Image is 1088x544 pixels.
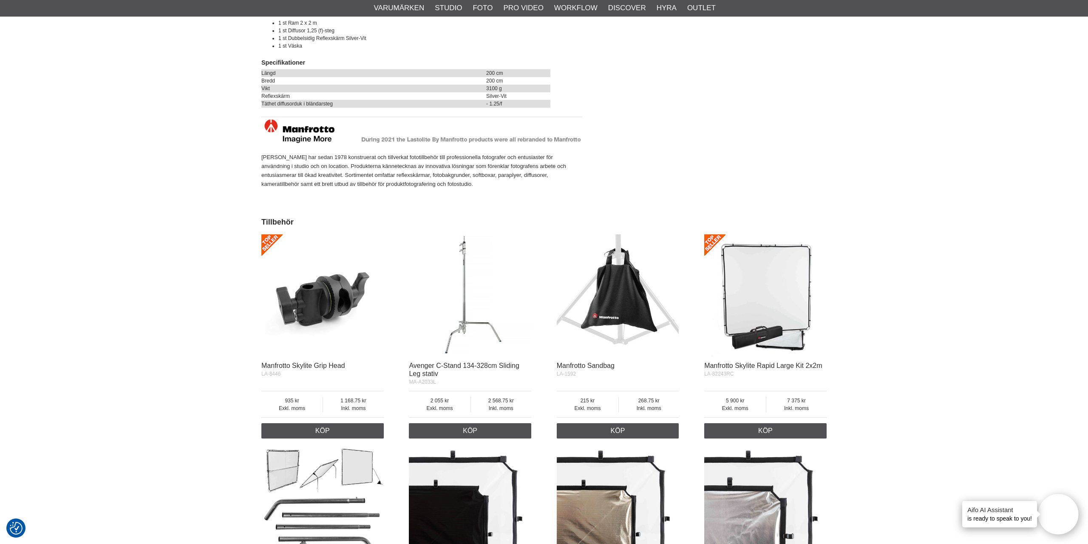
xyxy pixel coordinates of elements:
[435,3,462,14] a: Studio
[473,3,493,14] a: Foto
[687,3,716,14] a: Outlet
[278,19,582,27] li: 1 st Ram 2 x 2 m
[471,404,531,412] span: Inkl. moms
[261,77,486,85] td: Bredd
[766,397,826,404] span: 7 375
[967,505,1032,514] h4: Aifo AI Assistant
[323,397,383,404] span: 1 168.75
[471,397,531,404] span: 2 568.75
[608,3,646,14] a: Discover
[704,234,827,357] img: Manfrotto Skylite Rapid Large Kit 2x2m
[486,92,550,100] td: Silver-Vit
[261,85,486,92] td: Vikt
[323,404,383,412] span: Inkl. moms
[261,397,323,404] span: 935
[554,3,598,14] a: Workflow
[409,423,531,439] a: Köp
[261,92,486,100] td: Reflexskärm
[261,100,486,108] td: Täthet diffusorduk i bländarsteg
[409,404,470,412] span: Exkl. moms
[557,423,679,439] a: Köp
[962,501,1037,527] div: is ready to speak to you!
[486,69,550,77] td: 200 cm
[704,423,827,439] a: Köp
[261,113,582,145] img: Lastolite by Manfrotto - Authorized Distributor
[409,362,519,377] a: Avenger C-Stand 134-328cm Sliding Leg stativ
[278,42,582,50] li: 1 st Väska
[704,397,766,404] span: 5 900
[409,234,531,357] img: Avenger C-Stand 134-328cm Sliding Leg stativ
[261,404,323,412] span: Exkl. moms
[10,522,23,535] img: Revisit consent button
[10,521,23,536] button: Samtyckesinställningar
[278,34,582,42] li: 1 st Dubbelsidig Reflexskärm Silver-Vit
[657,3,677,14] a: Hyra
[557,362,615,369] a: Manfrotto Sandbag
[261,153,582,188] p: [PERSON_NAME] har sedan 1978 konstruerat och tillverkat fototillbehör till professionella fotogra...
[619,404,679,412] span: Inkl. moms
[261,217,827,228] h2: Tillbehör
[704,362,822,369] a: Manfrotto Skylite Rapid Large Kit 2x2m
[374,3,425,14] a: Varumärken
[409,379,436,385] span: MA-A2033L
[486,85,550,92] td: 3100 g
[261,58,582,67] h4: Specifikationer
[261,234,384,357] img: Manfrotto Skylite Grip Head
[278,27,582,34] li: 1 st Diffusor 1,25 (f)-steg
[261,423,384,439] a: Köp
[503,3,543,14] a: Pro Video
[261,371,280,377] span: LA-8446
[557,371,576,377] span: LA-1592
[261,69,486,77] td: Längd
[557,397,618,404] span: 215
[557,404,618,412] span: Exkl. moms
[619,397,679,404] span: 268.75
[766,404,826,412] span: Inkl. moms
[704,404,766,412] span: Exkl. moms
[486,100,550,108] td: - 1.25/f
[409,397,470,404] span: 2 055
[557,234,679,357] img: Manfrotto Sandbag
[704,371,734,377] span: LA-82243RC
[261,362,345,369] a: Manfrotto Skylite Grip Head
[486,77,550,85] td: 200 cm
